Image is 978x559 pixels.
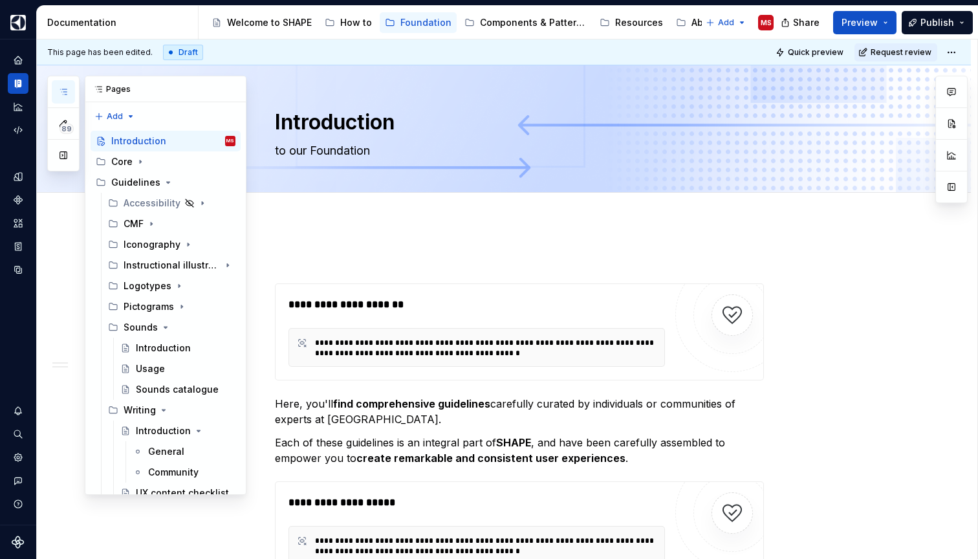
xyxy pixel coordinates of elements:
[47,16,193,29] div: Documentation
[85,76,246,102] div: Pages
[793,16,820,29] span: Share
[103,276,241,296] div: Logotypes
[8,259,28,280] a: Data sources
[275,396,764,427] p: Here, you'll carefully curated by individuals or communities of experts at [GEOGRAPHIC_DATA].
[8,400,28,421] button: Notifications
[124,300,174,313] div: Pictograms
[136,424,191,437] div: Introduction
[60,124,74,134] span: 89
[8,96,28,117] a: Analytics
[136,383,219,396] div: Sounds catalogue
[91,107,139,126] button: Add
[718,17,734,28] span: Add
[111,176,160,189] div: Guidelines
[8,470,28,491] button: Contact support
[594,12,668,33] a: Resources
[8,447,28,468] a: Settings
[107,111,123,122] span: Add
[480,16,587,29] div: Components & Patterns
[103,317,241,338] div: Sounds
[8,166,28,187] a: Design tokens
[702,14,750,32] button: Add
[124,217,144,230] div: CMF
[8,50,28,71] a: Home
[124,279,171,292] div: Logotypes
[10,15,26,30] img: 1131f18f-9b94-42a4-847a-eabb54481545.png
[400,16,451,29] div: Foundation
[103,234,241,255] div: Iconography
[8,190,28,210] a: Components
[127,441,241,462] a: General
[272,107,761,138] textarea: Introduction
[148,445,184,458] div: General
[772,43,849,61] button: Quick preview
[163,45,203,60] div: Draft
[124,259,220,272] div: Instructional illustrations
[103,296,241,317] div: Pictograms
[356,452,625,465] strong: create remarkable and consistent user experiences
[12,536,25,549] svg: Supernova Logo
[127,462,241,483] a: Community
[615,16,663,29] div: Resources
[148,466,199,479] div: Community
[136,342,191,355] div: Introduction
[115,483,241,503] a: UX content checklist
[111,135,166,148] div: Introduction
[788,47,843,58] span: Quick preview
[671,12,755,33] a: About SHAPE
[227,16,312,29] div: Welcome to SHAPE
[833,11,896,34] button: Preview
[8,236,28,257] a: Storybook stories
[136,362,165,375] div: Usage
[8,73,28,94] a: Documentation
[103,400,241,421] div: Writing
[115,358,241,379] a: Usage
[842,16,878,29] span: Preview
[115,338,241,358] a: Introduction
[103,193,241,214] div: Accessibility
[871,47,931,58] span: Request review
[91,151,241,172] div: Core
[206,10,699,36] div: Page tree
[136,487,229,499] div: UX content checklist
[103,255,241,276] div: Instructional illustrations
[91,172,241,193] div: Guidelines
[8,213,28,234] a: Assets
[496,436,531,449] strong: SHAPE
[124,238,180,251] div: Iconography
[111,155,133,168] div: Core
[459,12,592,33] a: Components & Patterns
[91,131,241,151] a: IntroductionMS
[8,424,28,444] button: Search ⌘K
[761,17,772,28] div: MS
[8,120,28,140] a: Code automation
[124,404,156,417] div: Writing
[854,43,937,61] button: Request review
[206,12,317,33] a: Welcome to SHAPE
[920,16,954,29] span: Publish
[340,16,372,29] div: How to
[902,11,973,34] button: Publish
[115,421,241,441] a: Introduction
[380,12,457,33] a: Foundation
[103,214,241,234] div: CMF
[272,140,761,161] textarea: to our Foundation
[115,379,241,400] a: Sounds catalogue
[124,321,158,334] div: Sounds
[691,16,750,29] div: About SHAPE
[124,197,180,210] div: Accessibility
